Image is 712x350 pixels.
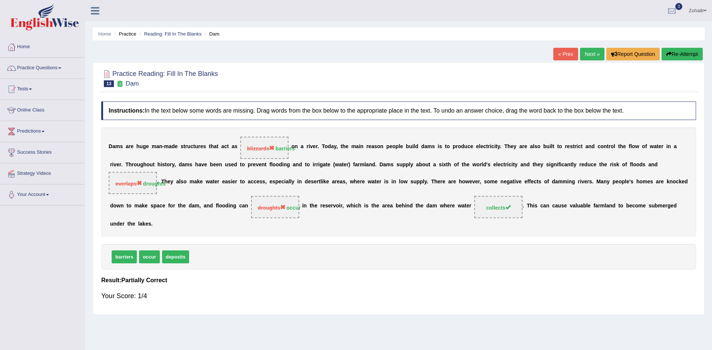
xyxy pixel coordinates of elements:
b: u [425,161,429,167]
b: r [366,143,368,149]
b: r [565,143,567,149]
b: o [422,161,425,167]
b: r [609,143,610,149]
b: h [507,143,511,149]
b: m [115,143,120,149]
b: e [131,143,133,149]
b: v [256,161,259,167]
b: t [341,143,343,149]
b: o [242,161,245,167]
b: f [457,161,459,167]
b: s [534,143,537,149]
b: o [392,143,396,149]
b: c [597,143,600,149]
b: . [500,143,501,149]
b: e [204,161,207,167]
b: a [331,143,334,149]
b: t [462,161,464,167]
b: T [322,143,325,149]
a: Reading: Fill In The Blanks [144,31,201,37]
b: p [248,161,251,167]
b: m [351,143,356,149]
b: a [221,143,224,149]
b: d [328,143,331,149]
b: o [642,143,645,149]
b: a [293,161,296,167]
b: e [200,143,203,149]
b: n [604,143,607,149]
b: y [334,143,336,149]
b: s [181,143,184,149]
b: , [174,161,176,167]
b: a [339,161,342,167]
b: y [411,161,413,167]
a: Online Class [0,100,85,119]
b: i [282,161,284,167]
b: e [389,143,392,149]
b: m [427,143,432,149]
b: a [182,161,185,167]
span: blizzards [247,146,274,151]
b: u [137,161,140,167]
b: a [433,161,436,167]
b: p [396,143,399,149]
b: a [416,161,419,167]
b: t [657,143,659,149]
b: e [470,143,473,149]
b: n [360,143,364,149]
b: t [446,161,448,167]
span: Drop target [240,137,289,159]
b: r [661,143,663,149]
li: Practice [112,30,136,37]
b: . [375,161,377,167]
b: i [112,161,113,167]
b: o [167,161,170,167]
b: i [666,143,668,149]
b: l [533,143,534,149]
b: e [231,161,234,167]
b: c [190,143,193,149]
button: Re-Attempt [662,48,703,60]
b: s [374,143,377,149]
button: Report Question [606,48,660,60]
b: v [310,143,313,149]
b: e [116,161,119,167]
b: o [600,143,604,149]
b: c [483,143,486,149]
b: a [112,143,115,149]
b: b [419,161,422,167]
b: t [240,161,242,167]
b: o [307,161,310,167]
b: i [309,143,310,149]
a: Home [0,37,85,55]
b: r [132,161,133,167]
b: b [543,143,547,149]
b: r [110,161,112,167]
b: t [486,143,488,149]
b: d [421,143,425,149]
b: e [368,143,371,149]
b: e [146,143,149,149]
b: a [371,143,374,149]
b: l [479,143,481,149]
b: r [574,143,576,149]
b: u [150,161,153,167]
li: Dam [203,30,220,37]
b: t [445,143,447,149]
b: t [618,143,620,149]
b: . [317,143,319,149]
b: u [399,161,403,167]
b: r [185,143,187,149]
b: o [477,161,480,167]
b: h [195,161,198,167]
b: o [273,161,276,167]
h4: In the text below some words are missing. Drag words from the box below to the appropriate place ... [101,101,696,120]
b: e [480,143,483,149]
b: g [320,161,323,167]
b: t [227,143,229,149]
b: s [396,161,399,167]
b: a [156,143,159,149]
b: e [259,161,262,167]
b: i [494,143,496,149]
b: a [355,161,358,167]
